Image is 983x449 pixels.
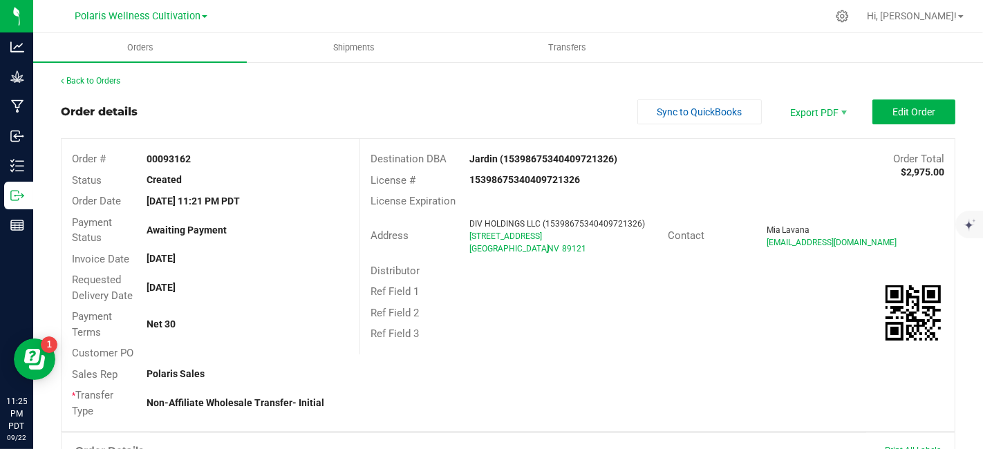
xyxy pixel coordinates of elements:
strong: Non-Affiliate Wholesale Transfer- Initial [147,397,324,408]
span: Transfers [530,41,605,54]
span: Orders [109,41,172,54]
span: Customer PO [72,347,133,359]
strong: Created [147,174,182,185]
a: Orders [33,33,247,62]
span: , [546,244,547,254]
button: Edit Order [872,99,955,124]
span: Order Total [893,153,944,165]
div: Order details [61,104,138,120]
strong: [DATE] [147,282,176,293]
inline-svg: Inventory [10,159,24,173]
inline-svg: Analytics [10,40,24,54]
strong: [DATE] 11:21 PM PDT [147,195,240,207]
li: Export PDF [776,99,859,124]
span: Lavana [782,225,809,235]
span: Payment Terms [72,310,112,338]
span: Ref Field 1 [371,285,419,298]
span: Payment Status [72,216,112,245]
div: Manage settings [834,10,851,23]
qrcode: 00093162 [886,285,941,341]
span: License Expiration [371,195,456,207]
span: License # [371,174,415,187]
span: Order # [72,153,106,165]
span: [EMAIL_ADDRESS][DOMAIN_NAME] [767,238,897,247]
iframe: Resource center [14,338,55,380]
strong: Awaiting Payment [147,224,227,236]
strong: $2,975.00 [901,166,944,178]
iframe: Resource center unread badge [41,336,57,353]
inline-svg: Inbound [10,129,24,143]
button: Sync to QuickBooks [637,99,762,124]
strong: 00093162 [147,153,191,164]
span: Requested Delivery Date [72,274,133,302]
span: Contact [668,229,704,242]
span: Hi, [PERSON_NAME]! [867,10,957,21]
strong: Polaris Sales [147,368,205,379]
strong: Net 30 [147,318,176,329]
span: Distributor [371,265,420,277]
span: 89121 [562,244,586,254]
a: Transfers [460,33,674,62]
p: 11:25 PM PDT [6,395,27,432]
a: Back to Orders [61,76,120,86]
span: Invoice Date [72,253,129,265]
strong: 15398675340409721326 [469,174,580,185]
span: Status [72,174,102,187]
span: [STREET_ADDRESS] [469,231,542,241]
span: Destination DBA [371,153,447,165]
strong: Jardin (15398675340409721326) [469,153,617,164]
img: Scan me! [886,285,941,341]
inline-svg: Reports [10,218,24,232]
span: DIV HOLDINGS LLC (15398675340409721326) [469,219,645,229]
span: Polaris Wellness Cultivation [75,10,200,22]
inline-svg: Grow [10,70,24,84]
span: Mia [767,225,780,235]
span: Edit Order [892,106,935,117]
span: Ref Field 2 [371,307,419,319]
span: Sales Rep [72,368,118,381]
span: NV [547,244,559,254]
a: Shipments [247,33,460,62]
inline-svg: Outbound [10,189,24,202]
inline-svg: Manufacturing [10,99,24,113]
span: Shipments [315,41,393,54]
strong: [DATE] [147,253,176,264]
span: Sync to QuickBooks [657,106,742,117]
span: Transfer Type [72,389,113,417]
span: Ref Field 3 [371,327,419,340]
span: [GEOGRAPHIC_DATA] [469,244,549,254]
span: Address [371,229,409,242]
p: 09/22 [6,432,27,443]
span: Order Date [72,195,121,207]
